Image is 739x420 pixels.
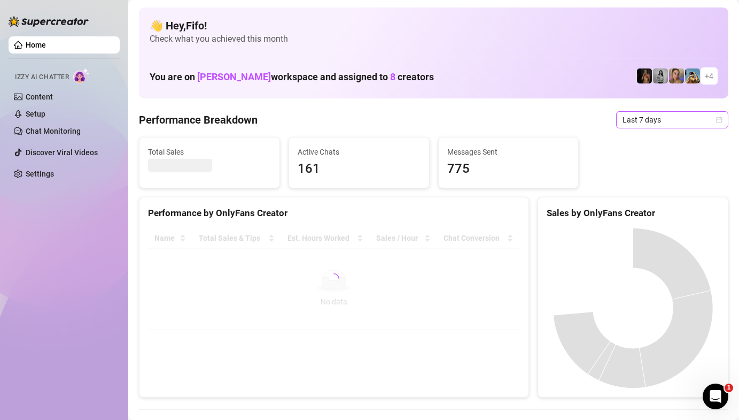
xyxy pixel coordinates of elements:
span: [PERSON_NAME] [197,71,271,82]
a: Setup [26,110,45,118]
span: 1 [725,384,733,392]
span: calendar [716,117,722,123]
span: Active Chats [298,146,421,158]
a: Content [26,93,53,101]
h4: 👋 Hey, Fifo ! [150,18,718,33]
img: logo-BBDzfeDw.svg [9,16,89,27]
h4: Performance Breakdown [139,112,258,127]
iframe: Intercom live chat [703,384,728,409]
a: Settings [26,170,54,178]
div: Sales by OnlyFans Creator [547,206,719,220]
span: Total Sales [148,146,271,158]
img: A [653,68,668,83]
img: AI Chatter [73,68,90,83]
img: Cherry [669,68,684,83]
img: the_bohema [637,68,652,83]
span: Izzy AI Chatter [15,72,69,82]
span: loading [326,272,341,286]
h1: You are on workspace and assigned to creators [150,71,434,83]
span: 161 [298,159,421,179]
span: 775 [447,159,570,179]
a: Home [26,41,46,49]
a: Discover Viral Videos [26,148,98,157]
span: Messages Sent [447,146,570,158]
span: + 4 [705,70,713,82]
a: Chat Monitoring [26,127,81,135]
img: Babydanix [685,68,700,83]
div: Performance by OnlyFans Creator [148,206,520,220]
span: Last 7 days [623,112,722,128]
span: Check what you achieved this month [150,33,718,45]
span: 8 [390,71,395,82]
